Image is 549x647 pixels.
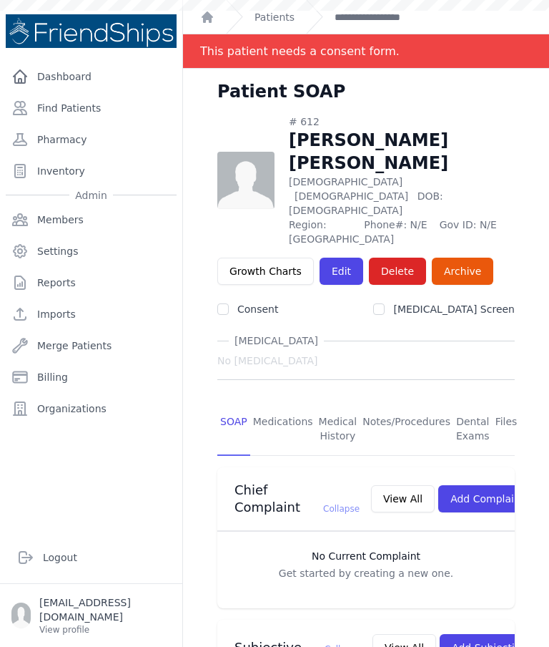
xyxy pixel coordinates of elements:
a: Edit [320,258,363,285]
a: Pharmacy [6,125,177,154]
a: Members [6,205,177,234]
span: Admin [69,188,113,203]
h3: Chief Complaint [234,482,360,516]
img: person-242608b1a05df3501eefc295dc1bc67a.jpg [217,152,274,209]
span: Gov ID: N/E [440,218,515,246]
p: View profile [39,624,171,636]
a: Billing [6,363,177,391]
a: Merge Patients [6,331,177,360]
a: Medical History [316,403,360,456]
a: Growth Charts [217,258,314,285]
a: Notes/Procedures [360,403,453,456]
a: Imports [6,300,177,329]
a: Settings [6,237,177,266]
div: This patient needs a consent form. [200,34,400,68]
a: Organizations [6,394,177,423]
button: View All [371,485,435,512]
a: Dental Exams [453,403,493,456]
span: Phone#: N/E [364,218,430,246]
p: Get started by creating a new one. [232,566,500,580]
a: Inventory [6,157,177,185]
div: # 612 [289,115,515,129]
a: Reports [6,268,177,297]
span: Region: [GEOGRAPHIC_DATA] [289,218,355,246]
span: [DEMOGRAPHIC_DATA] [295,190,408,202]
span: [MEDICAL_DATA] [229,334,324,348]
button: Add Complaint [438,485,536,512]
div: Notification [183,34,549,69]
label: Consent [237,303,278,315]
button: Delete [369,258,426,285]
a: Archive [432,258,493,285]
span: No [MEDICAL_DATA] [217,354,317,368]
img: Medical Missions EMR [6,14,177,48]
p: [EMAIL_ADDRESS][DOMAIN_NAME] [39,595,171,624]
a: Patients [254,10,295,24]
h1: [PERSON_NAME] [PERSON_NAME] [289,129,515,175]
h1: Patient SOAP [217,80,345,103]
label: [MEDICAL_DATA] Screen [393,303,515,315]
a: Find Patients [6,94,177,122]
nav: Tabs [217,403,515,456]
span: Collapse [323,504,360,514]
h3: No Current Complaint [232,549,500,563]
p: [DEMOGRAPHIC_DATA] [289,175,515,218]
a: SOAP [217,403,250,456]
a: Files [493,403,520,456]
a: Dashboard [6,62,177,91]
a: Medications [250,403,316,456]
a: [EMAIL_ADDRESS][DOMAIN_NAME] View profile [11,595,171,636]
a: Logout [11,543,171,572]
